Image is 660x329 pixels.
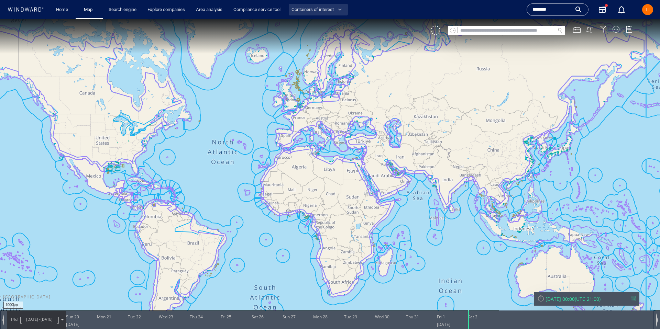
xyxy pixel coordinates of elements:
a: Search engine [106,4,139,16]
div: Map Display [613,7,619,13]
div: [DATE] 00:00 [546,276,575,283]
a: Explore companies [145,4,188,16]
a: Compliance service tool [231,4,283,16]
div: [GEOGRAPHIC_DATA] [3,275,51,281]
div: Legend [626,7,632,13]
button: LI [641,3,654,16]
a: Home [53,4,71,16]
div: [DATE] 00:00(UTC 21:00) [537,276,636,283]
div: Sun 27 [283,291,296,302]
div: Reset Time [537,275,544,283]
div: Sat 26 [252,291,264,302]
div: Fri 1 [437,291,445,302]
div: Click to show unselected vessels [431,7,440,16]
button: Containers of interest [289,4,348,16]
div: 1000km [3,282,23,290]
div: Mon 21 [97,291,111,302]
span: ) [599,276,601,283]
div: Sun 20 [66,291,79,302]
iframe: Chat [631,298,655,324]
span: Path Length [9,297,19,303]
div: Tue 22 [128,291,141,302]
div: 14d[DATE] -[DATE] [7,292,66,309]
div: Thu 31 [406,291,419,302]
button: Create an AOI. [586,7,594,14]
div: Fri 25 [221,291,231,302]
div: Filter [600,7,607,13]
div: Time: Sat Aug 02 2025 00:00:00 GMT+0300 (Israel Daylight Time) [468,291,476,310]
span: LI [646,7,650,12]
span: Containers of interest [291,6,342,14]
div: Thu 24 [190,291,203,302]
div: Mon 28 [313,291,328,302]
span: UTC 21:00 [576,276,599,283]
div: Map Tools [573,7,581,14]
button: Home [51,4,73,16]
div: Wed 30 [375,291,389,302]
div: [DATE] [437,302,450,310]
span: [DATE] - [26,297,41,303]
a: Area analysis [193,4,225,16]
div: [DATE] [66,302,79,310]
button: Map [78,4,100,16]
div: Wed 23 [159,291,173,302]
span: ( [575,276,576,283]
span: [DATE] [41,297,53,303]
div: Notification center [617,5,626,14]
a: Map [81,4,98,16]
div: Tue 29 [344,291,357,302]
